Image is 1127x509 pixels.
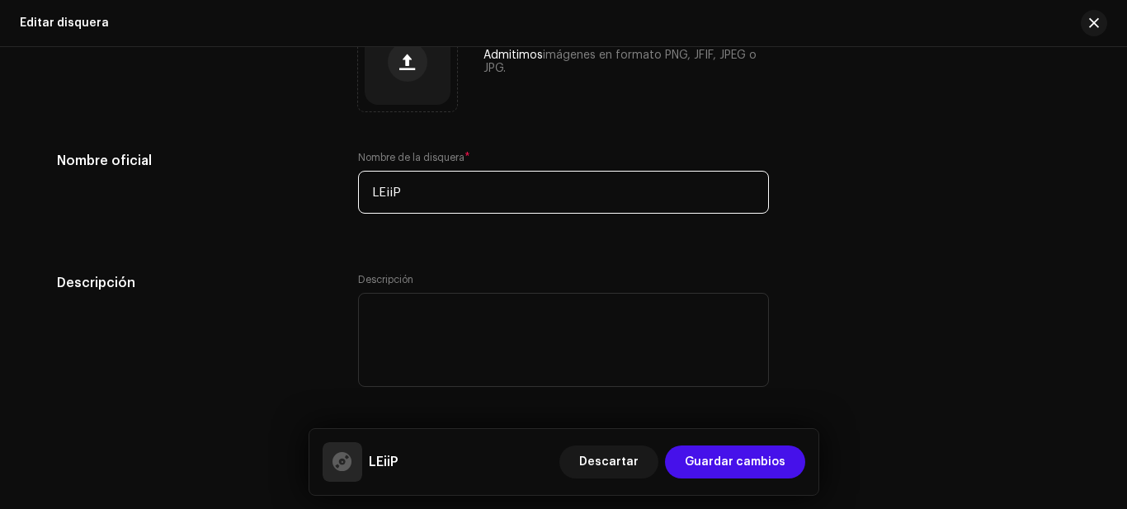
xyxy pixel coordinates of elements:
div: Admitimos [483,49,769,75]
h5: Descripción [57,273,332,293]
label: Descripción [358,273,413,286]
button: Guardar cambios [665,445,805,478]
h5: Nombre oficial [57,151,332,171]
input: Escriba algo... [358,171,769,214]
span: Guardar cambios [685,445,785,478]
button: Descartar [559,445,658,478]
label: Nombre de la disquera [358,151,470,164]
h5: LEiiP [369,452,398,472]
span: Descartar [579,445,639,478]
span: imágenes en formato PNG, JFIF, JPEG o JPG. [483,49,757,74]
